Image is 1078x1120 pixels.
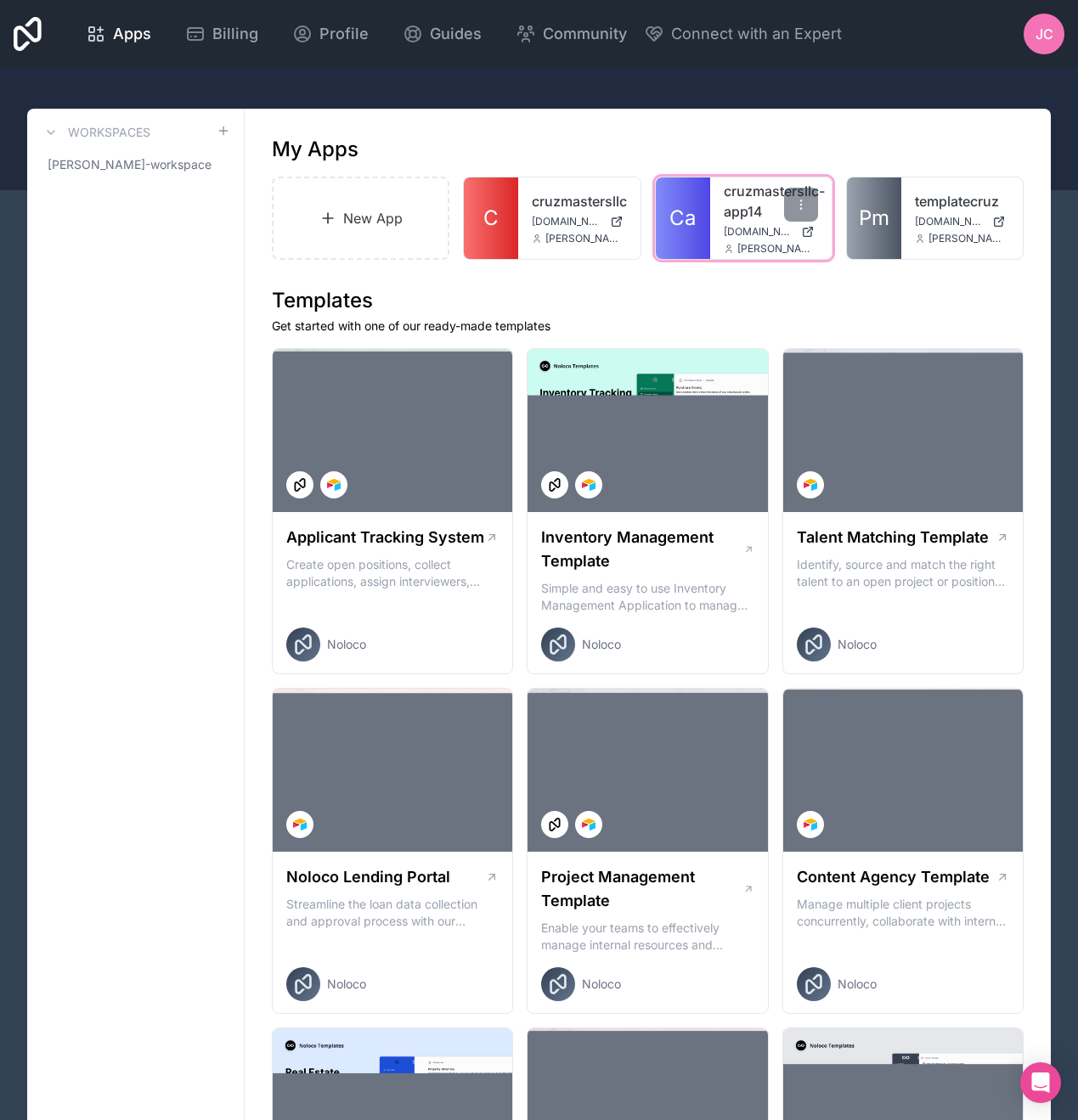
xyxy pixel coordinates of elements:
[293,818,307,831] img: Airtable Logo
[172,15,272,53] a: Billing
[804,818,817,831] img: Airtable Logo
[804,478,817,492] img: Airtable Logo
[541,920,753,954] p: Enable your teams to effectively manage internal resources and execute client projects on time.
[72,15,165,53] a: Apps
[838,976,877,993] span: Noloco
[286,526,484,549] h1: Applicant Tracking System
[279,15,382,53] a: Profile
[656,177,710,259] a: Ca
[286,865,450,889] h1: Noloco Lending Portal
[1036,24,1053,44] span: JC
[389,15,495,53] a: Guides
[286,896,499,930] p: Streamline the loan data collection and approval process with our Lending Portal template.
[286,556,499,590] p: Create open positions, collect applications, assign interviewers, centralise candidate feedback a...
[483,205,499,232] span: C
[272,177,449,260] a: New App
[737,242,818,256] span: [PERSON_NAME][EMAIL_ADDRESS][PERSON_NAME][DOMAIN_NAME]
[797,896,1009,930] p: Manage multiple client projects concurrently, collaborate with internal and external stakeholders...
[502,15,641,53] a: Community
[859,205,889,232] span: Pm
[68,124,150,141] h3: Workspaces
[113,22,151,46] span: Apps
[582,976,621,993] span: Noloco
[543,22,627,46] span: Community
[915,191,1009,211] a: templatecruz
[644,22,842,46] button: Connect with an Expert
[669,205,696,232] span: Ca
[928,232,1009,245] span: [PERSON_NAME][EMAIL_ADDRESS][PERSON_NAME][DOMAIN_NAME]
[724,225,794,239] span: [DOMAIN_NAME]
[545,232,626,245] span: [PERSON_NAME][EMAIL_ADDRESS][PERSON_NAME][DOMAIN_NAME]
[532,191,626,211] a: cruzmastersllc
[915,215,1009,228] a: [DOMAIN_NAME]
[915,215,985,228] span: [DOMAIN_NAME]
[327,976,366,993] span: Noloco
[847,177,901,259] a: Pm
[671,22,842,46] span: Connect with an Expert
[797,526,989,549] h1: Talent Matching Template
[430,22,482,46] span: Guides
[212,22,258,46] span: Billing
[541,865,742,913] h1: Project Management Template
[272,287,1024,314] h1: Templates
[724,181,818,222] a: cruzmastersllc-app14
[272,136,358,163] h1: My Apps
[464,177,518,259] a: C
[582,818,595,831] img: Airtable Logo
[48,156,212,173] span: [PERSON_NAME]-workspace
[41,149,230,180] a: [PERSON_NAME]-workspace
[724,225,818,239] a: [DOMAIN_NAME]
[541,580,753,614] p: Simple and easy to use Inventory Management Application to manage your stock, orders and Manufact...
[532,215,602,228] span: [DOMAIN_NAME]
[327,478,341,492] img: Airtable Logo
[327,636,366,653] span: Noloco
[532,215,626,228] a: [DOMAIN_NAME]
[272,318,1024,335] p: Get started with one of our ready-made templates
[838,636,877,653] span: Noloco
[582,636,621,653] span: Noloco
[797,865,990,889] h1: Content Agency Template
[41,122,150,143] a: Workspaces
[582,478,595,492] img: Airtable Logo
[541,526,742,573] h1: Inventory Management Template
[797,556,1009,590] p: Identify, source and match the right talent to an open project or position with our Talent Matchi...
[319,22,369,46] span: Profile
[1020,1062,1061,1103] div: Open Intercom Messenger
